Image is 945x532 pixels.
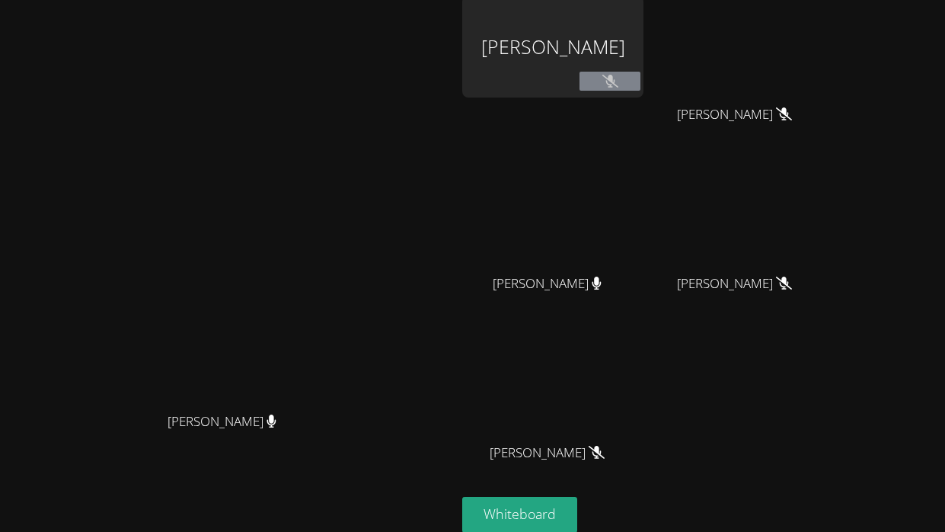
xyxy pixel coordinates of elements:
[677,273,792,295] span: [PERSON_NAME]
[168,411,276,433] span: [PERSON_NAME]
[490,442,605,464] span: [PERSON_NAME]
[677,104,792,126] span: [PERSON_NAME]
[493,273,602,295] span: [PERSON_NAME]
